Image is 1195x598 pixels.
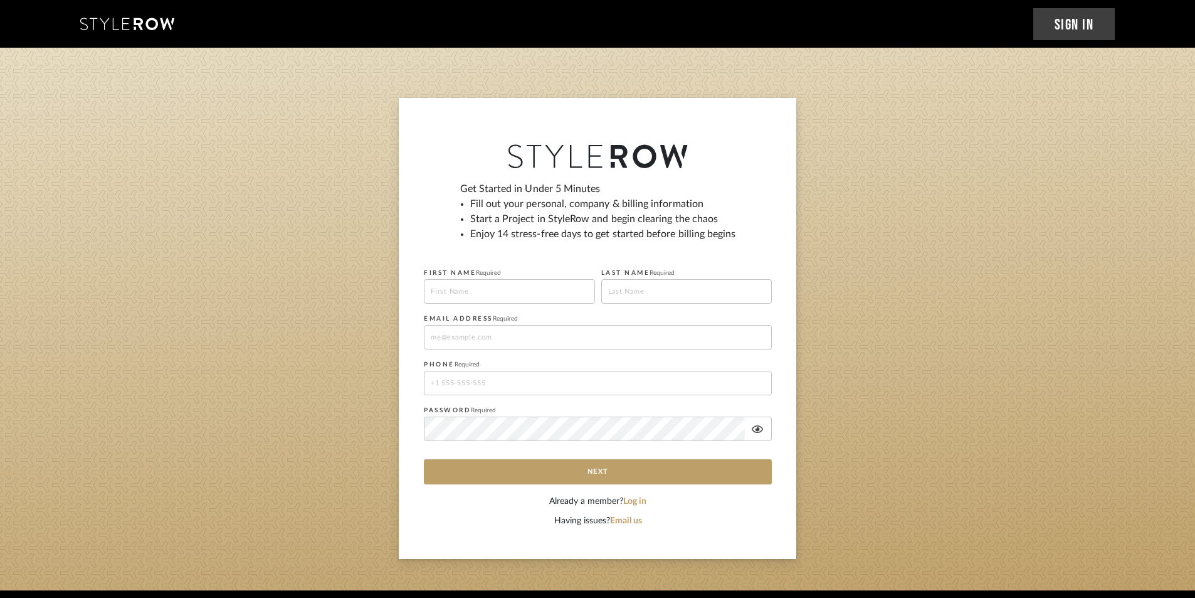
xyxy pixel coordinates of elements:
[623,495,646,508] button: Log in
[470,227,736,242] li: Enjoy 14 stress-free days to get started before billing begins
[471,407,496,414] span: Required
[601,279,772,304] input: Last Name
[424,269,501,277] label: FIRST NAME
[424,459,772,484] button: Next
[424,279,595,304] input: First Name
[424,371,772,395] input: +1 555-555-555
[424,407,496,414] label: PASSWORD
[460,181,736,252] div: Get Started in Under 5 Minutes
[493,316,518,322] span: Required
[650,270,675,276] span: Required
[424,361,480,368] label: PHONE
[470,196,736,211] li: Fill out your personal, company & billing information
[476,270,501,276] span: Required
[424,325,772,350] input: me@example.com
[601,269,675,277] label: LAST NAME
[424,515,772,528] div: Having issues?
[610,516,642,525] a: Email us
[470,211,736,227] li: Start a Project in StyleRow and begin clearing the chaos
[424,315,518,323] label: EMAIL ADDRESS
[424,495,772,508] div: Already a member?
[455,361,480,368] span: Required
[1033,8,1115,40] a: Sign In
